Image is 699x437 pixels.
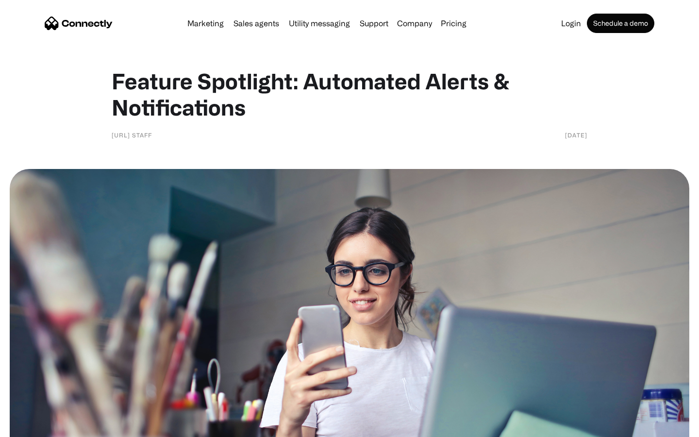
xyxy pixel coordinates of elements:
aside: Language selected: English [10,420,58,434]
a: Marketing [183,19,228,27]
a: Sales agents [230,19,283,27]
h1: Feature Spotlight: Automated Alerts & Notifications [112,68,587,120]
a: Utility messaging [285,19,354,27]
a: Login [557,19,585,27]
a: Support [356,19,392,27]
a: Pricing [437,19,470,27]
div: [URL] staff [112,130,152,140]
div: [DATE] [565,130,587,140]
ul: Language list [19,420,58,434]
div: Company [397,17,432,30]
a: Schedule a demo [587,14,654,33]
